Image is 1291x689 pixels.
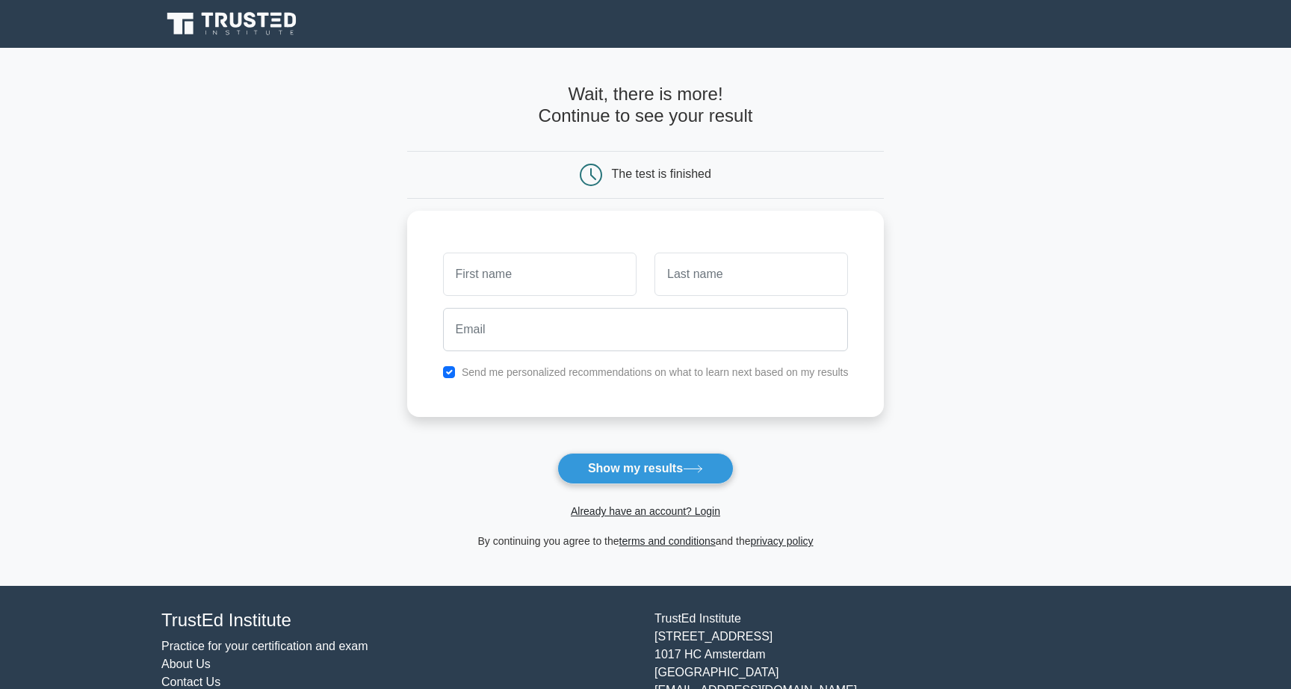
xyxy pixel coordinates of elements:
[443,308,849,351] input: Email
[398,532,894,550] div: By continuing you agree to the and the
[462,366,849,378] label: Send me personalized recommendations on what to learn next based on my results
[654,253,848,296] input: Last name
[443,253,637,296] input: First name
[161,610,637,631] h4: TrustEd Institute
[619,535,716,547] a: terms and conditions
[161,640,368,652] a: Practice for your certification and exam
[612,167,711,180] div: The test is finished
[557,453,734,484] button: Show my results
[751,535,814,547] a: privacy policy
[407,84,885,127] h4: Wait, there is more! Continue to see your result
[571,505,720,517] a: Already have an account? Login
[161,658,211,670] a: About Us
[161,676,220,688] a: Contact Us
